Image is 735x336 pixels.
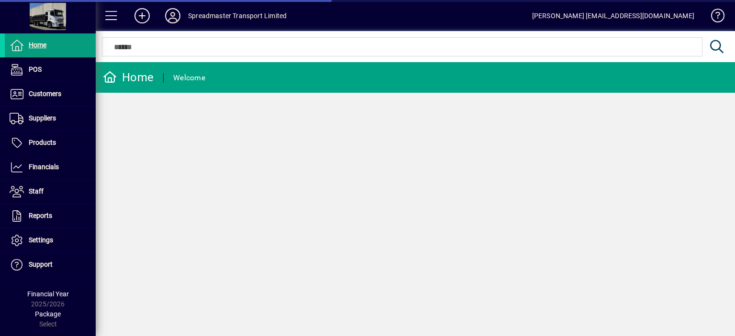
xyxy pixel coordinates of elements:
[5,180,96,204] a: Staff
[27,290,69,298] span: Financial Year
[5,253,96,277] a: Support
[127,7,157,24] button: Add
[5,58,96,82] a: POS
[103,70,154,85] div: Home
[29,90,61,98] span: Customers
[532,8,694,23] div: [PERSON_NAME] [EMAIL_ADDRESS][DOMAIN_NAME]
[29,236,53,244] span: Settings
[35,310,61,318] span: Package
[5,82,96,106] a: Customers
[29,65,42,73] span: POS
[188,8,287,23] div: Spreadmaster Transport Limited
[704,2,723,33] a: Knowledge Base
[29,163,59,171] span: Financials
[29,212,52,219] span: Reports
[5,228,96,252] a: Settings
[173,70,205,86] div: Welcome
[29,187,44,195] span: Staff
[29,260,53,268] span: Support
[5,107,96,130] a: Suppliers
[29,41,46,49] span: Home
[5,131,96,155] a: Products
[157,7,188,24] button: Profile
[5,204,96,228] a: Reports
[29,139,56,146] span: Products
[29,114,56,122] span: Suppliers
[5,155,96,179] a: Financials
